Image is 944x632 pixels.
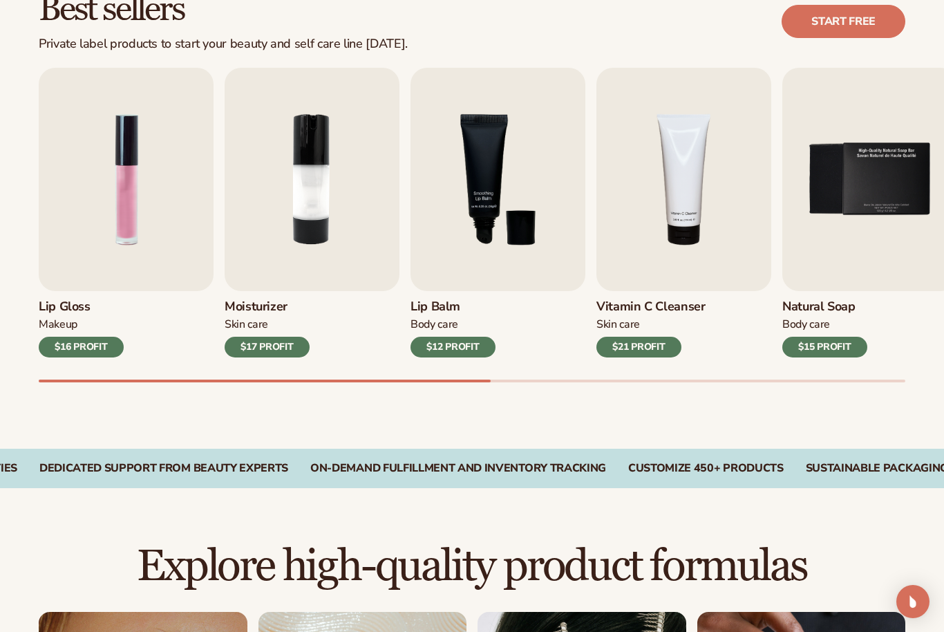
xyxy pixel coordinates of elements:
[39,462,288,475] div: Dedicated Support From Beauty Experts
[596,317,706,332] div: Skin Care
[596,68,771,357] a: 4 / 9
[310,462,606,475] div: On-Demand Fulfillment and Inventory Tracking
[410,299,495,315] h3: Lip Balm
[410,68,585,357] a: 3 / 9
[782,337,867,357] div: $15 PROFIT
[225,299,310,315] h3: Moisturizer
[39,68,214,357] a: 1 / 9
[410,317,495,332] div: Body Care
[596,337,681,357] div: $21 PROFIT
[39,337,124,357] div: $16 PROFIT
[782,299,867,315] h3: Natural Soap
[225,337,310,357] div: $17 PROFIT
[225,317,310,332] div: Skin Care
[628,462,784,475] div: CUSTOMIZE 450+ PRODUCTS
[410,337,495,357] div: $12 PROFIT
[896,585,929,618] div: Open Intercom Messenger
[782,5,905,38] a: Start free
[39,317,124,332] div: Makeup
[39,37,408,52] div: Private label products to start your beauty and self care line [DATE].
[782,317,867,332] div: Body Care
[225,68,399,357] a: 2 / 9
[596,299,706,315] h3: Vitamin C Cleanser
[39,543,905,590] h2: Explore high-quality product formulas
[39,299,124,315] h3: Lip Gloss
